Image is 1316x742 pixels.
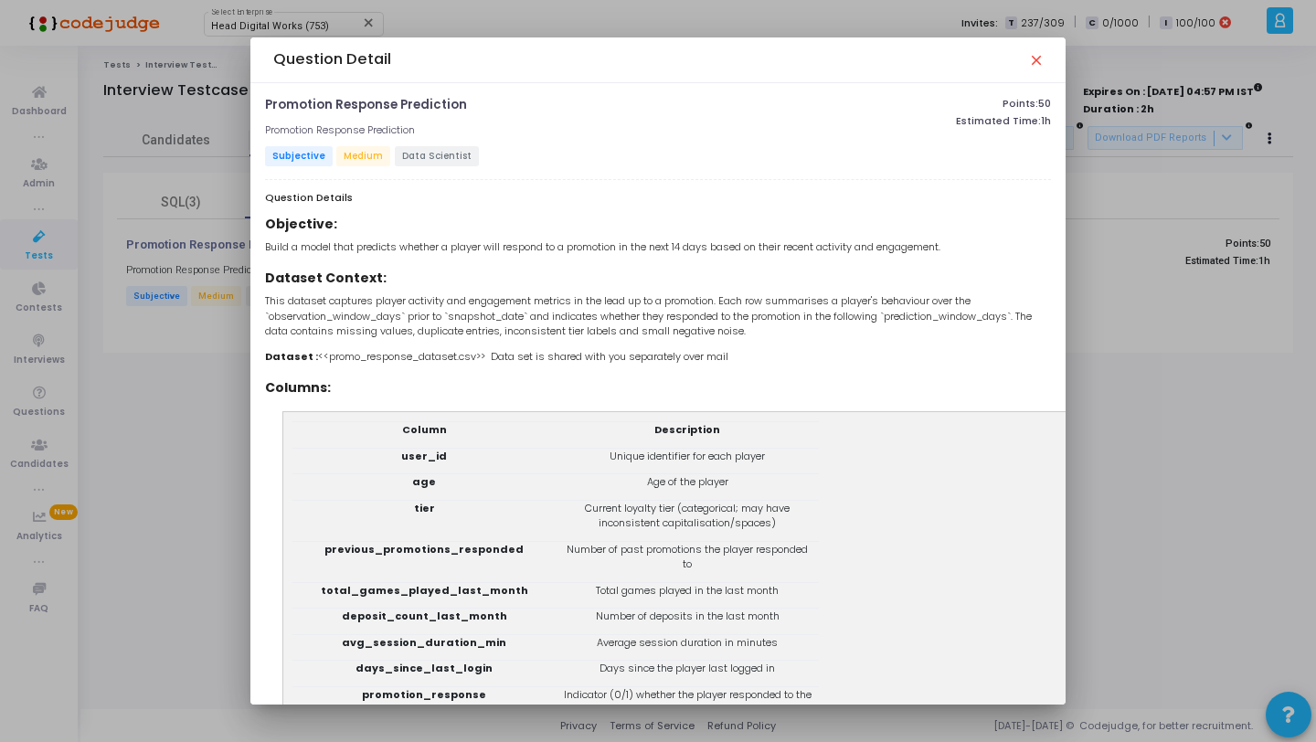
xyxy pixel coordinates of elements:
[610,449,765,463] span: Unique identifier for each player
[362,687,486,702] strong: promotion_response
[798,98,1051,110] p: Points:
[324,542,524,556] strong: previous_promotions_responded
[265,146,333,166] span: Subjective
[265,269,387,287] strong: Dataset Context:
[412,474,436,489] strong: age
[1041,115,1051,127] span: 1h
[597,635,778,650] span: Average session duration in minutes
[265,378,331,397] strong: Columns:
[596,609,780,623] span: Number of deposits in the last month
[342,635,506,650] strong: avg_session_duration_min
[596,583,779,598] span: Total games played in the last month
[395,146,479,166] span: Data Scientist
[414,501,435,515] strong: tier
[1028,52,1043,67] mat-icon: close
[265,124,415,136] h5: Promotion Response Prediction
[265,349,318,364] strong: Dataset :
[265,98,467,112] p: Promotion Response Prediction
[585,501,790,531] span: Current loyalty tier (categorical; may have inconsistent capitalisation/spaces)
[401,449,447,463] strong: user_id
[600,661,775,675] span: Days since the player last logged in
[265,239,940,254] span: Build a model that predicts whether a player will respond to a promotion in the next 14 days base...
[402,422,447,437] strong: Column
[356,661,493,675] strong: days_since_last_login
[564,687,812,717] span: Indicator (0/1) whether the player responded to the promotion in the prediction window
[567,542,808,572] span: Number of past promotions the player responded to
[342,609,507,623] strong: deposit_count_last_month
[321,583,528,598] strong: total_games_played_last_month
[654,422,720,437] strong: Description
[798,115,1051,127] p: Estimated Time:
[265,349,728,364] span: <<promo_response_dataset.csv>> Data set is shared with you separately over mail
[336,146,390,166] span: Medium
[265,293,1032,338] span: This dataset captures player activity and engagement metrics in the lead up to a promotion. Each ...
[265,215,337,233] strong: Objective:
[1038,96,1051,111] span: 50
[647,474,728,489] span: Age of the player
[265,190,353,206] span: Question Details
[273,50,391,69] h4: Question Detail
